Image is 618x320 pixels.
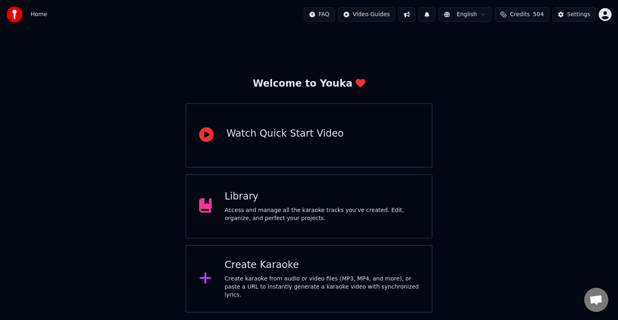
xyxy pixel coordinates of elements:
div: Welcome to Youka [253,77,365,90]
div: Access and manage all the karaoke tracks you’ve created. Edit, organize, and perfect your projects. [225,206,419,222]
div: Create Karaoke [225,259,419,272]
span: Home [31,10,47,19]
span: 504 [533,10,544,19]
a: Open chat [584,288,608,312]
div: Watch Quick Start Video [227,127,344,140]
button: Settings [552,7,595,22]
span: Credits [510,10,529,19]
button: Credits504 [495,7,549,22]
button: FAQ [304,7,335,22]
nav: breadcrumb [31,10,47,19]
button: Video Guides [338,7,395,22]
div: Settings [567,10,590,19]
div: Library [225,190,419,203]
img: youka [6,6,23,23]
div: Create karaoke from audio or video files (MP3, MP4, and more), or paste a URL to instantly genera... [225,275,419,299]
